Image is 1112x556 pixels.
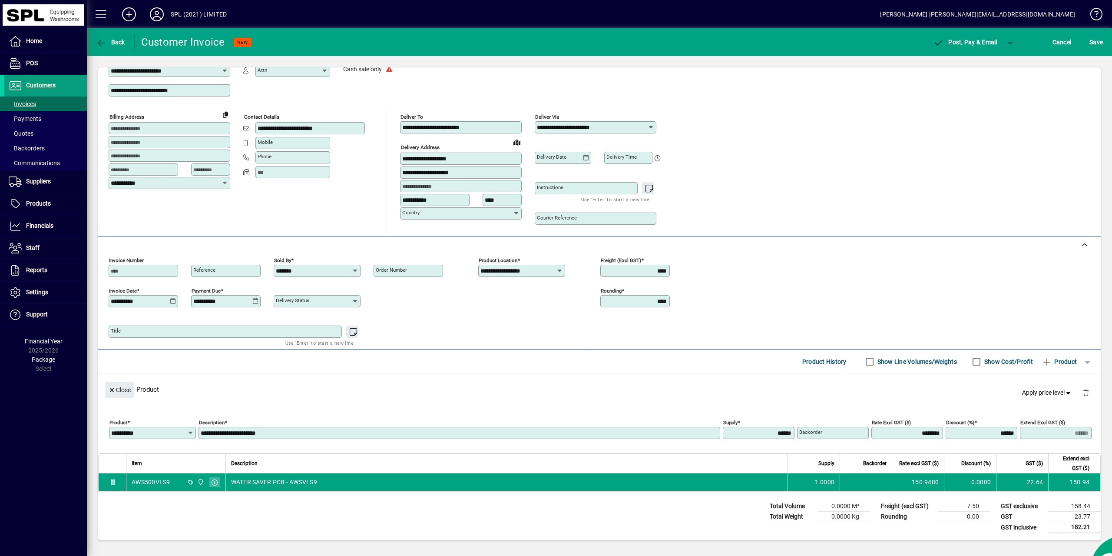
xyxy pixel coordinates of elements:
mat-label: Invoice number [109,257,144,263]
button: Apply price level [1019,385,1076,401]
a: Communications [4,156,87,170]
span: Description [231,459,258,468]
mat-label: Deliver via [535,114,559,120]
mat-label: Reference [193,267,215,273]
mat-label: Rate excl GST ($) [872,419,911,426]
td: Rounding [877,512,937,522]
mat-label: Title [111,328,121,334]
span: Reports [26,266,47,273]
td: 0.00 [937,512,990,522]
button: Product [1037,354,1081,370]
span: Customers [26,82,56,89]
a: Reports [4,260,87,281]
app-page-header-button: Back [87,34,135,50]
td: 150.94 [1048,473,1100,491]
span: Home [26,37,42,44]
a: Financials [4,215,87,237]
button: Close [105,382,134,398]
span: Payments [9,115,41,122]
button: Copy to Delivery address [218,107,232,121]
mat-label: Freight (excl GST) [601,257,641,263]
a: Support [4,304,87,326]
span: Discount (%) [961,459,991,468]
span: Supply [818,459,834,468]
a: Invoices [4,97,87,111]
mat-hint: Use 'Enter' to start a new line [285,338,354,348]
td: 0.0000 Kg [817,512,870,522]
td: 23.77 [1049,512,1101,522]
span: Invoices [9,100,36,107]
mat-label: Product [109,419,127,426]
span: Package [32,356,55,363]
div: Customer Invoice [141,35,225,49]
button: Cancel [1050,34,1074,50]
span: Financial Year [25,338,63,345]
span: SPL (2021) Limited [195,477,205,487]
mat-label: Deliver To [400,114,423,120]
span: Staff [26,244,40,251]
mat-label: Attn [258,67,267,73]
a: Products [4,193,87,215]
button: Save [1087,34,1105,50]
a: View on map [510,135,524,149]
span: Extend excl GST ($) [1054,454,1089,473]
a: Home [4,30,87,52]
span: Back [96,39,125,46]
td: 22.64 [996,473,1048,491]
td: Total Weight [765,512,817,522]
button: Profile [143,7,171,22]
span: Apply price level [1022,388,1072,397]
td: 0.0000 [944,473,996,491]
div: Product [98,373,1101,405]
span: Communications [9,160,60,166]
a: Quotes [4,126,87,141]
span: Product History [802,355,847,369]
span: 1.0000 [815,478,835,486]
mat-label: Product location [479,257,517,263]
div: AWS500VLS9 [132,478,170,486]
span: GST ($) [1026,459,1043,468]
span: Support [26,311,48,318]
mat-label: Backorder [799,429,822,435]
button: Add [115,7,143,22]
mat-label: Supply [723,419,738,426]
span: Item [132,459,142,468]
button: Product History [799,354,850,370]
mat-label: Phone [258,153,271,160]
td: GST exclusive [996,501,1049,512]
td: GST inclusive [996,522,1049,533]
mat-label: Mobile [258,139,273,145]
td: 0.0000 M³ [817,501,870,512]
a: Settings [4,282,87,303]
span: Quotes [9,130,33,137]
span: Rate excl GST ($) [899,459,939,468]
app-page-header-button: Delete [1076,389,1096,396]
td: 182.21 [1049,522,1101,533]
span: Settings [26,289,48,296]
mat-label: Rounding [601,288,622,294]
div: SPL (2021) LIMITED [171,7,227,21]
mat-label: Discount (%) [946,419,974,426]
td: GST [996,512,1049,522]
span: Backorder [863,459,887,468]
span: NEW [237,40,248,45]
app-page-header-button: Close [103,386,136,393]
mat-label: Country [402,210,420,216]
mat-label: Payment due [192,288,221,294]
mat-label: Delivery time [606,154,637,160]
td: 7.50 [937,501,990,512]
a: Knowledge Base [1084,2,1101,30]
mat-hint: Use 'Enter' to start a new line [581,194,649,204]
span: WATER SAVER PCB - AWSVLS9 [231,478,317,486]
button: Back [94,34,127,50]
span: Financials [26,222,53,229]
span: S [1089,39,1093,46]
button: Delete [1076,382,1096,403]
span: Backorders [9,145,45,152]
mat-label: Courier Reference [537,215,577,221]
span: ost, Pay & Email [933,39,997,46]
td: 158.44 [1049,501,1101,512]
td: Total Volume [765,501,817,512]
mat-label: Delivery date [537,154,566,160]
mat-label: Order number [376,267,407,273]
